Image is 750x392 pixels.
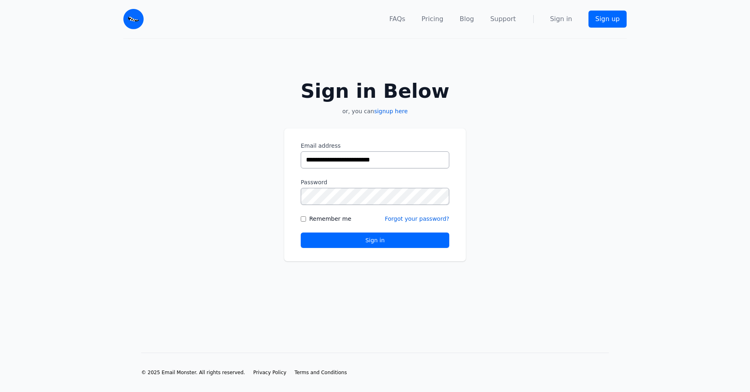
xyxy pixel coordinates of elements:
a: Sign up [588,11,627,28]
a: FAQs [389,14,405,24]
label: Email address [301,142,449,150]
li: © 2025 Email Monster. All rights reserved. [141,369,245,376]
span: Terms and Conditions [295,370,347,375]
label: Password [301,178,449,186]
a: Sign in [550,14,572,24]
h2: Sign in Below [284,81,466,101]
a: Terms and Conditions [295,369,347,376]
img: Email Monster [123,9,144,29]
a: Blog [460,14,474,24]
a: Forgot your password? [385,215,449,222]
label: Remember me [309,215,351,223]
span: Privacy Policy [253,370,287,375]
a: signup here [374,108,408,114]
p: or, you can [284,107,466,115]
a: Support [490,14,516,24]
a: Privacy Policy [253,369,287,376]
button: Sign in [301,233,449,248]
a: Pricing [422,14,444,24]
